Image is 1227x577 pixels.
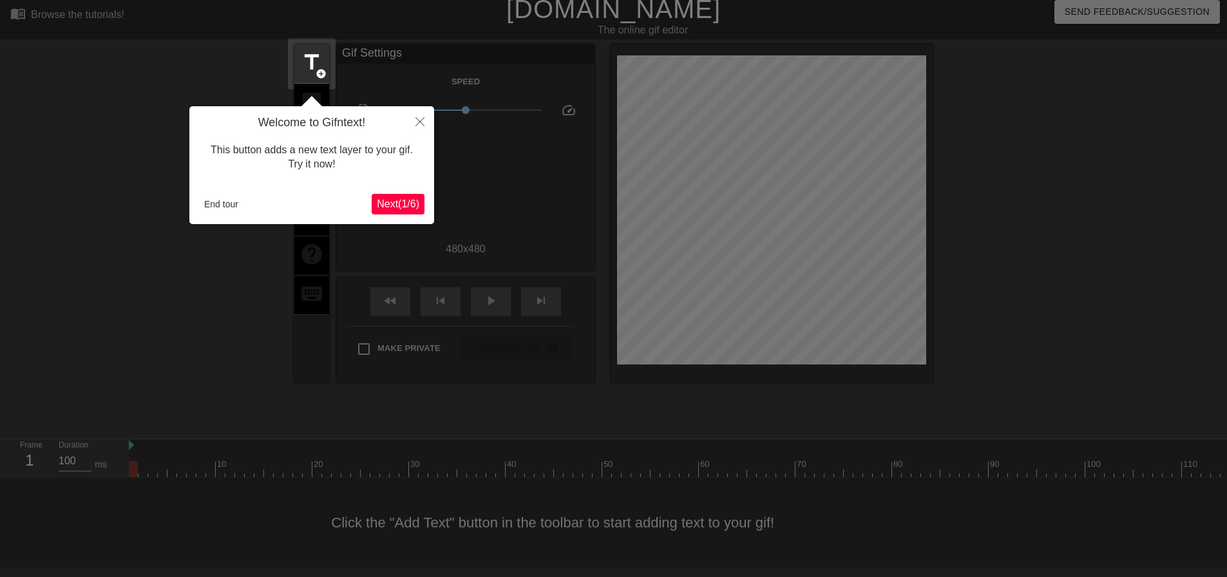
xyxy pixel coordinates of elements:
[372,194,424,214] button: Next
[199,130,424,185] div: This button adds a new text layer to your gif. Try it now!
[406,106,434,136] button: Close
[199,116,424,130] h4: Welcome to Gifntext!
[377,198,419,209] span: Next ( 1 / 6 )
[199,194,243,214] button: End tour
